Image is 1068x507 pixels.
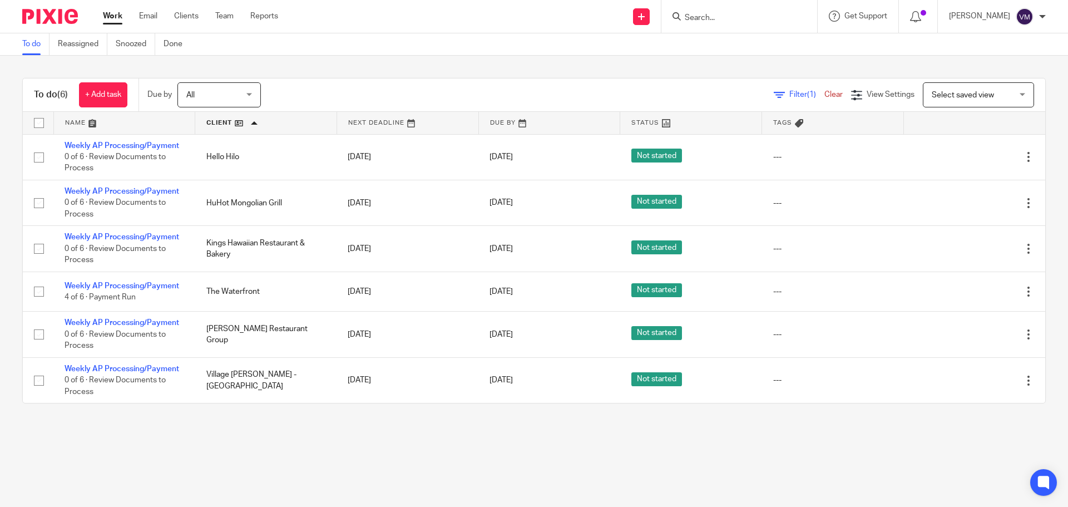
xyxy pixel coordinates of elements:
p: [PERSON_NAME] [949,11,1010,22]
td: HuHot Mongolian Grill [195,180,337,225]
td: [DATE] [337,272,478,311]
a: Weekly AP Processing/Payment [65,142,179,150]
a: Team [215,11,234,22]
td: The Waterfront [195,272,337,311]
img: Pixie [22,9,78,24]
a: Done [164,33,191,55]
div: --- [773,151,893,163]
td: [DATE] [337,226,478,272]
a: Email [139,11,157,22]
div: --- [773,198,893,209]
span: (6) [57,90,68,99]
span: [DATE] [489,199,513,207]
td: [DATE] [337,134,478,180]
a: Snoozed [116,33,155,55]
span: 0 of 6 · Review Documents to Process [65,331,166,350]
span: Get Support [844,12,887,20]
span: Tags [773,120,792,126]
a: Clear [824,91,843,99]
span: 0 of 6 · Review Documents to Process [65,153,166,173]
h1: To do [34,89,68,101]
span: Not started [631,149,682,163]
a: + Add task [79,82,127,107]
span: 0 of 6 · Review Documents to Process [65,245,166,264]
a: Work [103,11,122,22]
span: [DATE] [489,153,513,161]
span: All [186,91,195,99]
input: Search [684,13,784,23]
span: [DATE] [489,245,513,253]
div: --- [773,286,893,297]
span: (1) [807,91,816,99]
td: [DATE] [337,312,478,357]
div: --- [773,375,893,386]
a: Weekly AP Processing/Payment [65,282,179,290]
a: Weekly AP Processing/Payment [65,188,179,195]
span: 0 of 6 · Review Documents to Process [65,376,166,396]
span: Select saved view [932,91,994,99]
td: Village [PERSON_NAME] - [GEOGRAPHIC_DATA] [195,357,337,403]
a: Reassigned [58,33,107,55]
td: Kings Hawaiian Restaurant & Bakery [195,226,337,272]
td: Hello Hilo [195,134,337,180]
a: To do [22,33,50,55]
img: svg%3E [1016,8,1034,26]
span: 0 of 6 · Review Documents to Process [65,199,166,219]
div: --- [773,243,893,254]
a: Weekly AP Processing/Payment [65,233,179,241]
p: Due by [147,89,172,100]
span: 4 of 6 · Payment Run [65,293,136,301]
span: Not started [631,372,682,386]
span: Not started [631,195,682,209]
span: [DATE] [489,331,513,338]
span: Not started [631,326,682,340]
td: [PERSON_NAME] Restaurant Group [195,312,337,357]
td: [DATE] [337,180,478,225]
a: Weekly AP Processing/Payment [65,319,179,327]
span: Filter [789,91,824,99]
span: Not started [631,240,682,254]
td: [DATE] [337,357,478,403]
a: Reports [250,11,278,22]
div: --- [773,329,893,340]
span: Not started [631,283,682,297]
span: [DATE] [489,288,513,296]
span: View Settings [867,91,914,99]
a: Weekly AP Processing/Payment [65,365,179,373]
a: Clients [174,11,199,22]
span: [DATE] [489,376,513,384]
